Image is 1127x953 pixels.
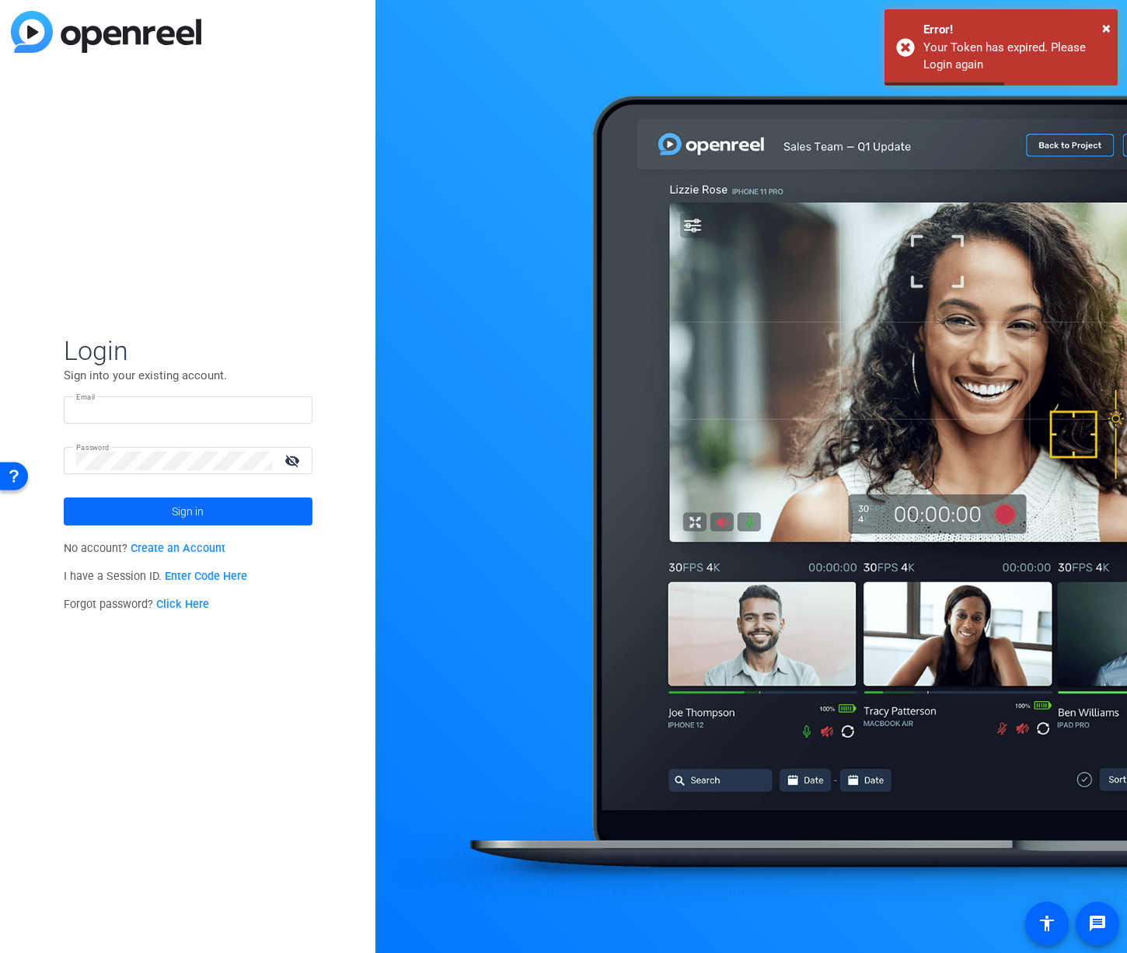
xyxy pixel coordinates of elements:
[76,393,96,401] mat-label: Email
[76,401,300,420] input: Enter Email Address
[1102,19,1111,37] span: ×
[76,443,110,452] mat-label: Password
[275,449,312,472] mat-icon: visibility_off
[64,542,226,555] span: No account?
[923,21,1106,39] div: Error!
[156,598,209,611] a: Click Here
[64,570,248,583] span: I have a Session ID.
[165,570,247,583] a: Enter Code Here
[64,598,210,611] span: Forgot password?
[1102,16,1111,40] button: Close
[64,497,312,525] button: Sign in
[64,367,312,384] p: Sign into your existing account.
[1038,914,1056,933] mat-icon: accessibility
[923,39,1106,74] div: Your Token has expired. Please Login again
[172,492,204,531] span: Sign in
[64,334,312,367] span: Login
[1088,914,1107,933] mat-icon: message
[11,11,201,53] img: blue-gradient.svg
[131,542,225,555] a: Create an Account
